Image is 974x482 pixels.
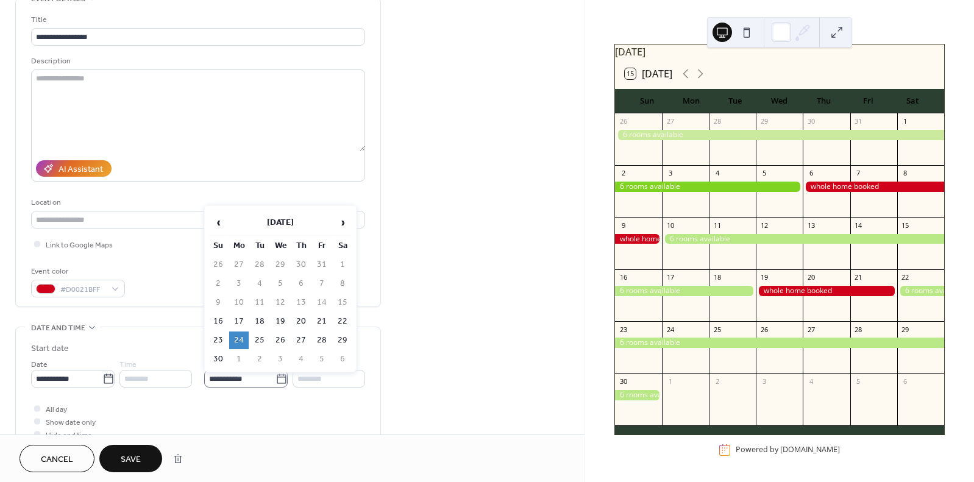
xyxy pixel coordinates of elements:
[736,445,840,455] div: Powered by
[46,403,67,416] span: All day
[229,256,249,274] td: 27
[208,313,228,330] td: 16
[666,221,675,230] div: 10
[36,160,112,177] button: AI Assistant
[291,350,311,368] td: 4
[250,256,269,274] td: 28
[333,313,352,330] td: 22
[615,44,944,59] div: [DATE]
[625,89,669,113] div: Sun
[759,221,769,230] div: 12
[333,294,352,311] td: 15
[713,89,758,113] div: Tue
[250,275,269,292] td: 4
[759,117,769,126] div: 29
[312,256,332,274] td: 31
[250,237,269,255] th: Tu
[713,325,722,334] div: 25
[312,350,332,368] td: 5
[312,237,332,255] th: Fr
[46,429,92,442] span: Hide end time
[713,221,722,230] div: 11
[229,350,249,368] td: 1
[901,377,910,386] div: 6
[208,294,228,311] td: 9
[666,273,675,282] div: 17
[271,313,290,330] td: 19
[31,13,363,26] div: Title
[271,275,290,292] td: 5
[333,331,352,349] td: 29
[759,169,769,178] div: 5
[901,169,910,178] div: 8
[897,286,944,296] div: 6 rooms available
[250,294,269,311] td: 11
[806,273,816,282] div: 20
[666,325,675,334] div: 24
[901,221,910,230] div: 15
[31,55,363,68] div: Description
[780,445,840,455] a: [DOMAIN_NAME]
[901,117,910,126] div: 1
[20,445,94,472] button: Cancel
[31,358,48,371] span: Date
[806,169,816,178] div: 6
[758,89,802,113] div: Wed
[615,234,662,244] div: whole home booked
[854,273,863,282] div: 21
[271,237,290,255] th: We
[31,322,85,335] span: Date and time
[271,294,290,311] td: 12
[208,275,228,292] td: 2
[291,294,311,311] td: 13
[669,89,713,113] div: Mon
[759,377,769,386] div: 3
[666,117,675,126] div: 27
[31,265,123,278] div: Event color
[250,350,269,368] td: 2
[713,117,722,126] div: 28
[229,313,249,330] td: 17
[759,273,769,282] div: 19
[619,273,628,282] div: 16
[333,350,352,368] td: 6
[713,377,722,386] div: 2
[250,331,269,349] td: 25
[802,89,846,113] div: Thu
[854,221,863,230] div: 14
[619,377,628,386] div: 30
[291,275,311,292] td: 6
[846,89,890,113] div: Fri
[333,256,352,274] td: 1
[662,234,944,244] div: 6 rooms available
[615,390,662,400] div: 6 rooms available
[31,196,363,209] div: Location
[271,331,290,349] td: 26
[121,453,141,466] span: Save
[291,331,311,349] td: 27
[333,210,352,235] span: ›
[229,210,332,236] th: [DATE]
[901,273,910,282] div: 22
[666,377,675,386] div: 1
[312,331,332,349] td: 28
[46,416,96,429] span: Show date only
[271,350,290,368] td: 3
[229,331,249,349] td: 24
[619,325,628,334] div: 23
[59,163,103,176] div: AI Assistant
[291,237,311,255] th: Th
[854,117,863,126] div: 31
[229,275,249,292] td: 3
[615,130,944,140] div: 6 rooms available
[619,169,628,178] div: 2
[803,182,944,192] div: whole home booked
[713,169,722,178] div: 4
[208,331,228,349] td: 23
[250,313,269,330] td: 18
[99,445,162,472] button: Save
[854,377,863,386] div: 5
[46,239,113,252] span: Link to Google Maps
[756,286,897,296] div: whole home booked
